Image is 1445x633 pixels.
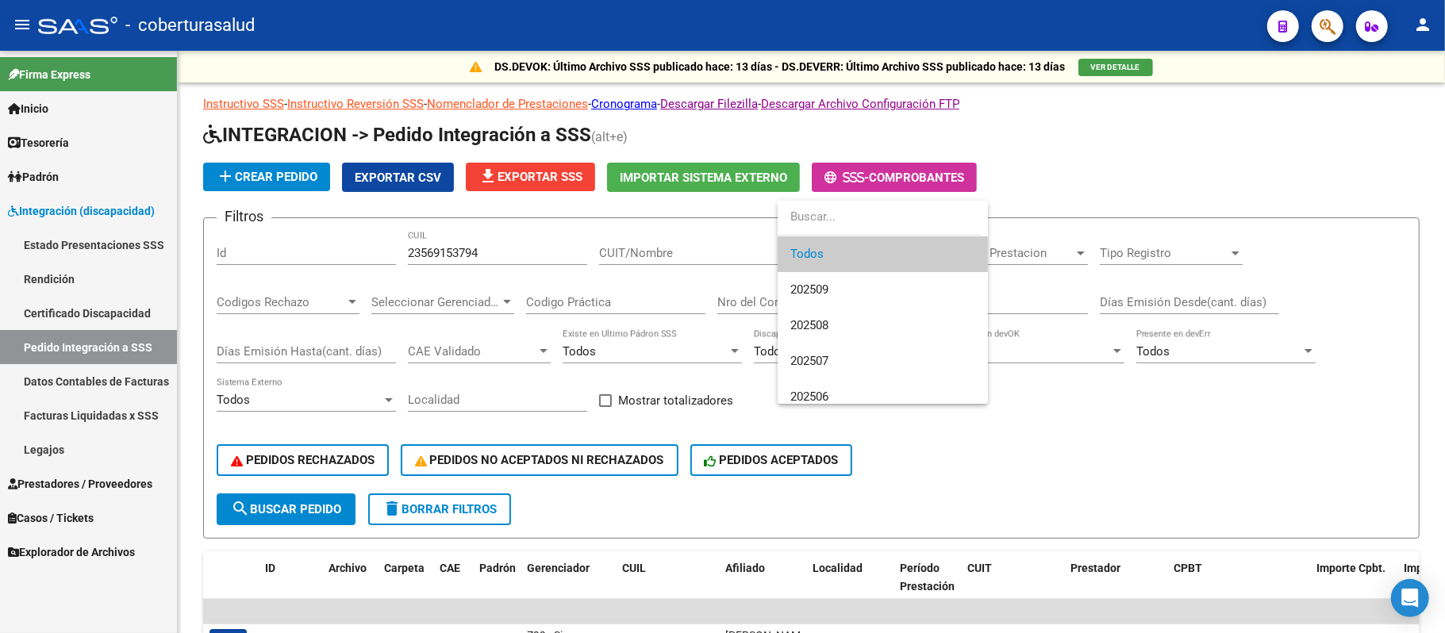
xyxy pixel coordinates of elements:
span: Todos [790,236,975,272]
div: Open Intercom Messenger [1391,579,1429,617]
span: 202508 [790,318,828,332]
span: 202507 [790,354,828,368]
input: dropdown search [778,199,982,235]
span: 202509 [790,282,828,297]
span: 202506 [790,389,828,404]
